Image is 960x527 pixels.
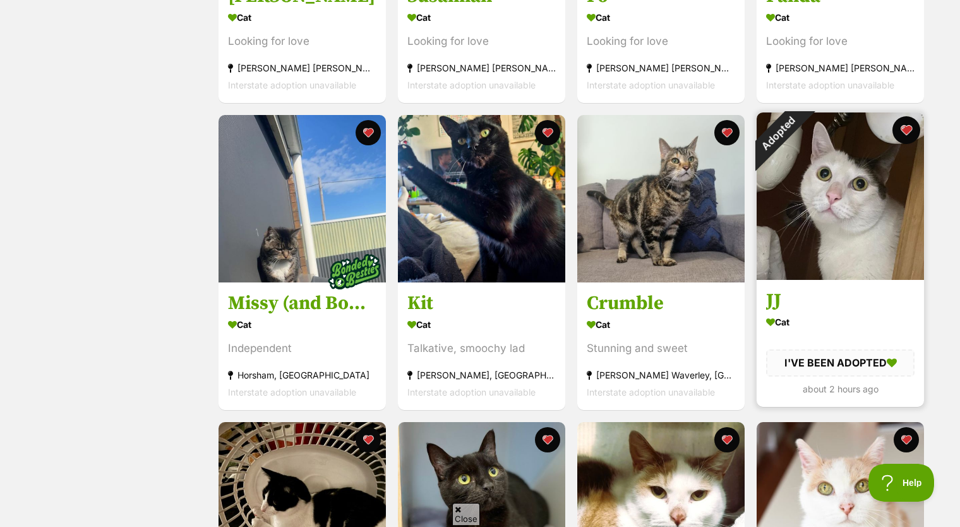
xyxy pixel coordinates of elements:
button: favourite [894,427,919,452]
div: Cat [766,8,915,27]
span: Interstate adoption unavailable [407,387,536,397]
span: Close [452,503,480,525]
div: Cat [228,315,376,334]
img: Missy (and Boots) [219,115,386,282]
span: Interstate adoption unavailable [766,80,894,90]
div: I'VE BEEN ADOPTED [766,349,915,376]
h3: Crumble [587,291,735,315]
div: Stunning and sweet [587,340,735,357]
div: Looking for love [766,33,915,50]
button: favourite [356,120,381,145]
div: Looking for love [228,33,376,50]
div: [PERSON_NAME] [PERSON_NAME], [GEOGRAPHIC_DATA] [587,59,735,76]
div: Cat [587,8,735,27]
div: Talkative, smoochy lad [407,340,556,357]
div: Looking for love [587,33,735,50]
div: [PERSON_NAME] Waverley, [GEOGRAPHIC_DATA] [587,366,735,384]
a: Adopted [757,270,924,282]
div: Horsham, [GEOGRAPHIC_DATA] [228,366,376,384]
iframe: Help Scout Beacon - Open [868,464,935,502]
button: favourite [892,116,920,144]
a: Missy (and Boots) Cat Independent Horsham, [GEOGRAPHIC_DATA] Interstate adoption unavailable favo... [219,282,386,410]
div: Cat [228,8,376,27]
img: Kit [398,115,565,282]
div: Cat [766,313,915,331]
span: Interstate adoption unavailable [407,80,536,90]
h3: JJ [766,289,915,313]
img: bonded besties [323,240,386,303]
button: favourite [535,427,560,452]
button: favourite [356,427,381,452]
div: Cat [407,315,556,334]
h3: Missy (and Boots) [228,291,376,315]
button: favourite [714,120,740,145]
div: about 2 hours ago [766,380,915,397]
a: Kit Cat Talkative, smoochy lad [PERSON_NAME], [GEOGRAPHIC_DATA] Interstate adoption unavailable f... [398,282,565,410]
span: Interstate adoption unavailable [587,387,715,397]
span: Interstate adoption unavailable [228,387,356,397]
div: Cat [587,315,735,334]
a: JJ Cat I'VE BEEN ADOPTED about 2 hours ago favourite [757,279,924,406]
a: Crumble Cat Stunning and sweet [PERSON_NAME] Waverley, [GEOGRAPHIC_DATA] Interstate adoption unav... [577,282,745,410]
h3: Kit [407,291,556,315]
button: favourite [714,427,740,452]
div: [PERSON_NAME] [PERSON_NAME], [GEOGRAPHIC_DATA] [766,59,915,76]
button: favourite [535,120,560,145]
div: Independent [228,340,376,357]
img: JJ [757,112,924,280]
span: Interstate adoption unavailable [587,80,715,90]
div: [PERSON_NAME] [PERSON_NAME], [GEOGRAPHIC_DATA] [228,59,376,76]
div: [PERSON_NAME], [GEOGRAPHIC_DATA] [407,366,556,384]
div: Adopted [740,96,815,171]
div: [PERSON_NAME] [PERSON_NAME], [GEOGRAPHIC_DATA] [407,59,556,76]
div: Looking for love [407,33,556,50]
span: Interstate adoption unavailable [228,80,356,90]
img: Crumble [577,115,745,282]
div: Cat [407,8,556,27]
